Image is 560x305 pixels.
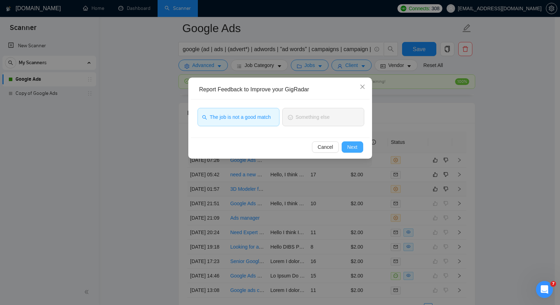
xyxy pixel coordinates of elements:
button: Cancel [312,141,339,153]
span: Cancel [318,143,333,151]
button: Close [353,78,372,97]
div: Report Feedback to Improve your GigRadar [199,86,366,93]
iframe: Intercom live chat [536,281,553,298]
span: search [202,114,207,120]
span: 7 [550,281,556,287]
button: searchThe job is not a good match [198,108,279,126]
span: The job is not a good match [210,113,271,121]
span: Next [347,143,358,151]
button: Next [342,141,363,153]
button: smileSomething else [282,108,364,126]
span: close [360,84,365,90]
